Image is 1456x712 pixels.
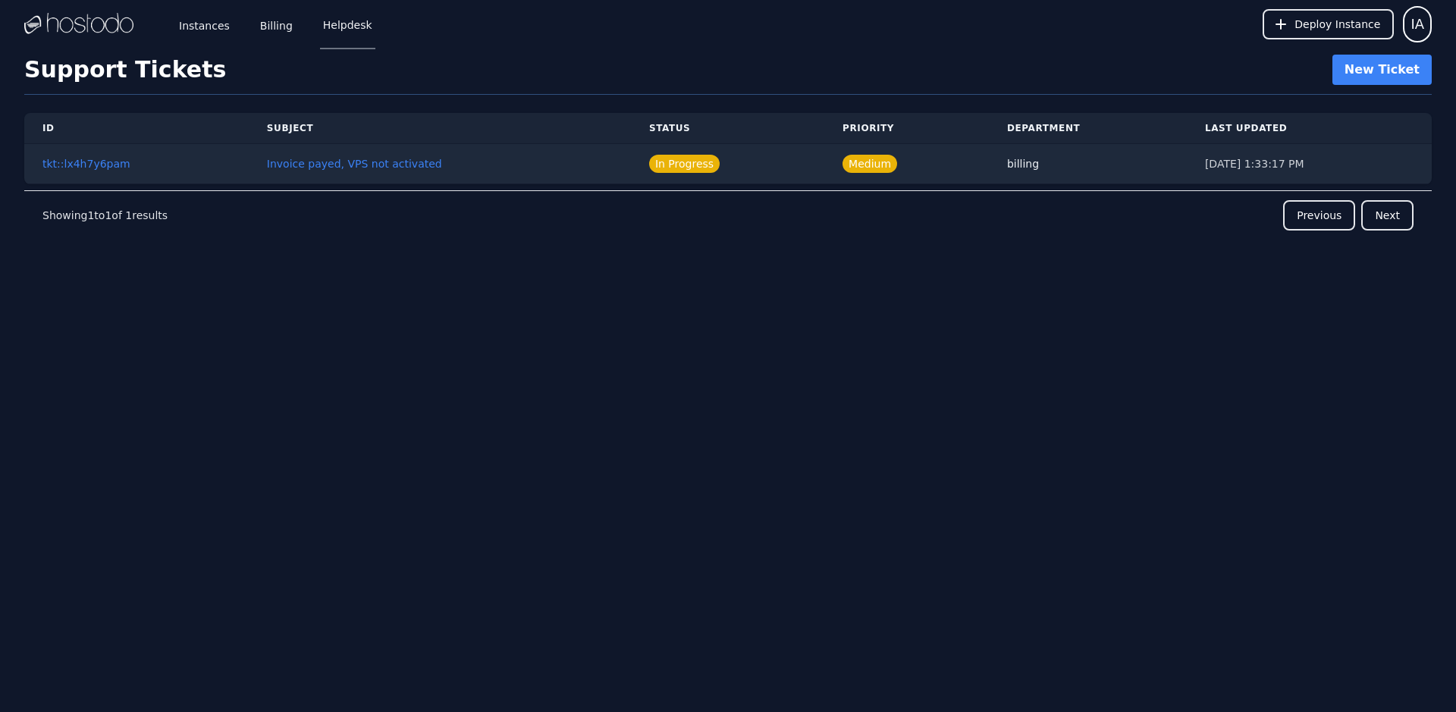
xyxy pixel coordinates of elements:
button: Invoice payed, VPS not activated [267,156,442,171]
th: Subject [249,113,631,144]
div: billing [1007,156,1169,171]
button: tkt::lx4h7y6pam [42,156,130,171]
button: Deploy Instance [1263,9,1394,39]
p: Showing to of results [42,208,168,223]
span: 1 [87,209,94,221]
span: Deploy Instance [1294,17,1380,32]
span: 1 [105,209,111,221]
th: Department [989,113,1187,144]
span: IA [1410,14,1424,35]
th: Last Updated [1187,113,1432,144]
th: ID [24,113,249,144]
span: 1 [125,209,132,221]
th: Status [631,113,824,144]
div: [DATE] 1:33:17 PM [1205,156,1414,171]
button: Previous [1283,200,1355,231]
button: Next [1361,200,1414,231]
nav: Pagination [24,190,1432,240]
button: User menu [1403,6,1432,42]
button: New Ticket [1332,55,1432,85]
h1: Support Tickets [24,56,226,83]
span: In Progress [649,155,720,173]
img: Logo [24,13,133,36]
span: Medium [843,155,897,173]
th: Priority [824,113,989,144]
